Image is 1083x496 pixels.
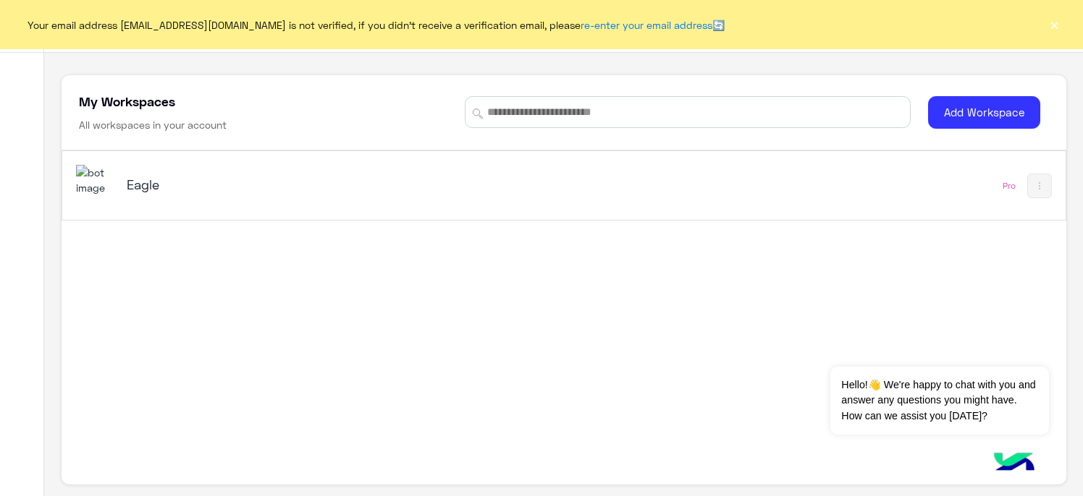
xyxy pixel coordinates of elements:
img: hulul-logo.png [989,438,1040,489]
div: Pro [1003,180,1016,192]
span: Your email address [EMAIL_ADDRESS][DOMAIN_NAME] is not verified, if you didn't receive a verifica... [28,17,725,33]
a: re-enter your email address [581,19,712,31]
h6: All workspaces in your account [79,118,227,132]
button: Add Workspace [928,96,1040,129]
span: Hello!👋 We're happy to chat with you and answer any questions you might have. How can we assist y... [830,367,1048,435]
button: × [1047,17,1061,32]
img: 713415422032625 [76,165,115,196]
h5: Eagle [127,176,478,193]
h5: My Workspaces [79,93,175,110]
